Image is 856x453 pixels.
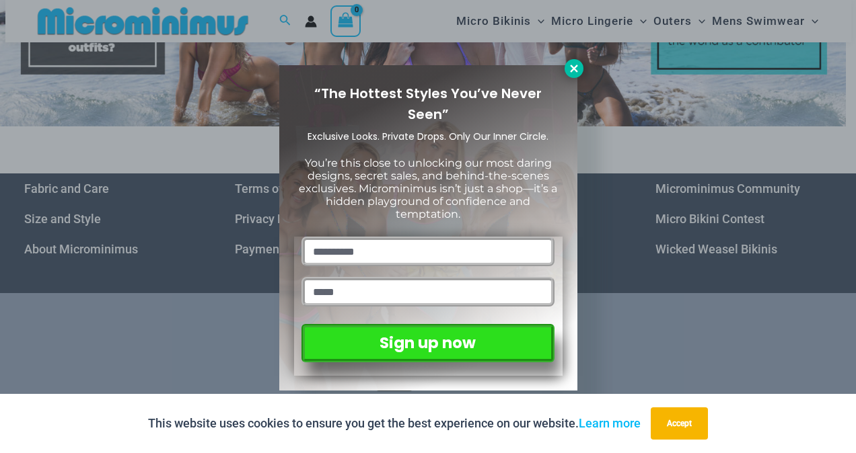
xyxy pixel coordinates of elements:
[299,157,557,221] span: You’re this close to unlocking our most daring designs, secret sales, and behind-the-scenes exclu...
[301,324,554,362] button: Sign up now
[314,84,542,124] span: “The Hottest Styles You’ve Never Seen”
[148,413,641,434] p: This website uses cookies to ensure you get the best experience on our website.
[308,130,548,143] span: Exclusive Looks. Private Drops. Only Our Inner Circle.
[579,416,641,430] a: Learn more
[651,407,708,440] button: Accept
[565,59,583,78] button: Close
